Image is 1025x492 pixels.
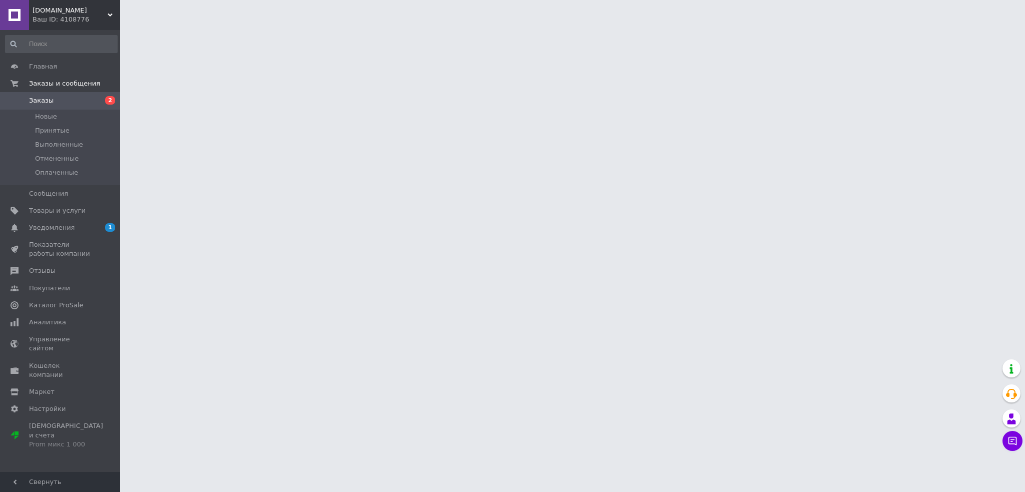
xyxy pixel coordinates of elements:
[29,284,70,293] span: Покупатели
[35,112,57,121] span: Новые
[33,6,108,15] span: kuchen.ua
[29,404,66,413] span: Настройки
[29,240,93,258] span: Показатели работы компании
[29,223,75,232] span: Уведомления
[29,301,83,310] span: Каталог ProSale
[105,223,115,232] span: 1
[29,96,54,105] span: Заказы
[29,266,56,275] span: Отзывы
[29,206,86,215] span: Товары и услуги
[105,96,115,105] span: 2
[29,421,103,449] span: [DEMOGRAPHIC_DATA] и счета
[1002,431,1022,451] button: Чат с покупателем
[29,387,55,396] span: Маркет
[29,318,66,327] span: Аналитика
[5,35,118,53] input: Поиск
[33,15,120,24] div: Ваш ID: 4108776
[29,189,68,198] span: Сообщения
[29,79,100,88] span: Заказы и сообщения
[29,440,103,449] div: Prom микс 1 000
[35,140,83,149] span: Выполненные
[29,361,93,379] span: Кошелек компании
[35,168,78,177] span: Оплаченные
[29,335,93,353] span: Управление сайтом
[35,154,79,163] span: Отмененные
[29,62,57,71] span: Главная
[35,126,70,135] span: Принятые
